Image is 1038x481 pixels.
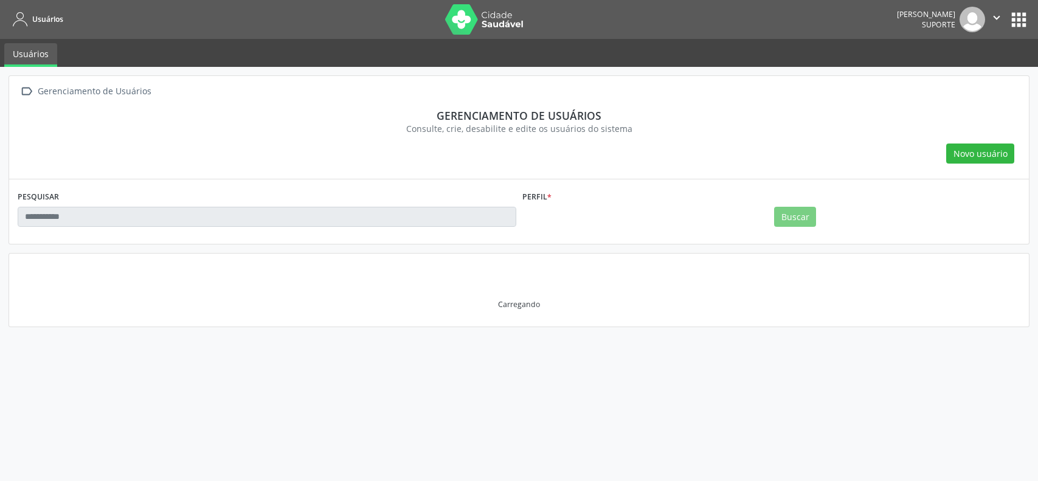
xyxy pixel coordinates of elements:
[18,188,59,207] label: PESQUISAR
[18,83,35,100] i: 
[32,14,63,24] span: Usuários
[960,7,985,32] img: img
[498,299,540,310] div: Carregando
[1008,9,1029,30] button: apps
[18,83,153,100] a:  Gerenciamento de Usuários
[922,19,955,30] span: Suporte
[26,122,1012,135] div: Consulte, crie, desabilite e edite os usuários do sistema
[35,83,153,100] div: Gerenciamento de Usuários
[522,188,552,207] label: Perfil
[953,147,1008,160] span: Novo usuário
[985,7,1008,32] button: 
[4,43,57,67] a: Usuários
[774,207,816,227] button: Buscar
[897,9,955,19] div: [PERSON_NAME]
[990,11,1003,24] i: 
[946,144,1014,164] button: Novo usuário
[9,9,63,29] a: Usuários
[26,109,1012,122] div: Gerenciamento de usuários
